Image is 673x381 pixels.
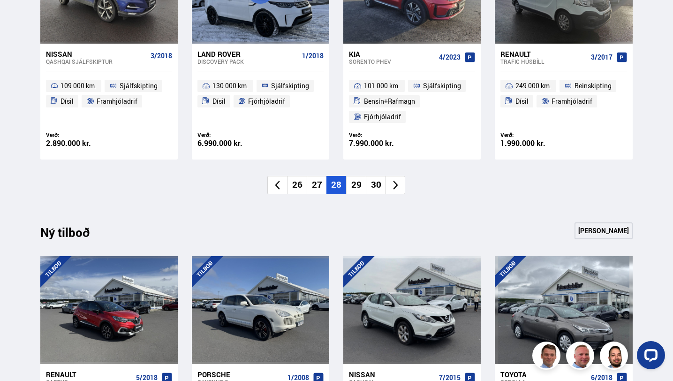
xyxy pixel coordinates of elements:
[500,131,564,138] div: Verð:
[40,225,106,245] div: Ný tilboð
[567,343,596,371] img: siFngHWaQ9KaOqBr.png
[46,139,109,147] div: 2.890.000 kr.
[349,58,435,65] div: Sorento PHEV
[534,343,562,371] img: FbJEzSuNWCJXmdc-.webp
[439,53,461,61] span: 4/2023
[575,222,633,239] a: [PERSON_NAME]
[500,58,587,65] div: Trafic HÚSBÍLL
[629,337,669,377] iframe: To enrich screen reader interactions, please activate Accessibility in Grammarly extension settings
[197,50,298,58] div: Land Rover
[515,80,552,91] span: 249 000 km.
[60,96,74,107] span: Dísil
[500,139,564,147] div: 1.990.000 kr.
[46,370,132,379] div: Renault
[349,370,435,379] div: Nissan
[248,96,285,107] span: Fjórhjóladrif
[287,176,307,194] li: 26
[120,80,158,91] span: Sjálfskipting
[552,96,592,107] span: Framhjóladrif
[151,52,172,60] span: 3/2018
[364,80,400,91] span: 101 000 km.
[346,176,366,194] li: 29
[591,53,613,61] span: 3/2017
[307,176,326,194] li: 27
[302,52,324,60] span: 1/2018
[515,96,529,107] span: Dísil
[495,44,632,160] a: Renault Trafic HÚSBÍLL 3/2017 249 000 km. Beinskipting Dísil Framhjóladrif Verð: 1.990.000 kr.
[197,370,284,379] div: Porsche
[197,131,261,138] div: Verð:
[46,58,147,65] div: Qashqai SJÁLFSKIPTUR
[575,80,612,91] span: Beinskipting
[343,44,481,160] a: Kia Sorento PHEV 4/2023 101 000 km. Sjálfskipting Bensín+Rafmagn Fjórhjóladrif Verð: 7.990.000 kr.
[349,131,412,138] div: Verð:
[212,80,249,91] span: 130 000 km.
[601,343,629,371] img: nhp88E3Fdnt1Opn2.png
[40,44,178,160] a: Nissan Qashqai SJÁLFSKIPTUR 3/2018 109 000 km. Sjálfskipting Dísil Framhjóladrif Verð: 2.890.000 kr.
[366,176,386,194] li: 30
[192,44,329,160] a: Land Rover Discovery PACK 1/2018 130 000 km. Sjálfskipting Dísil Fjórhjóladrif Verð: 6.990.000 kr.
[423,80,461,91] span: Sjálfskipting
[349,139,412,147] div: 7.990.000 kr.
[212,96,226,107] span: Dísil
[326,176,346,194] li: 28
[349,50,435,58] div: Kia
[364,96,415,107] span: Bensín+Rafmagn
[46,131,109,138] div: Verð:
[271,80,309,91] span: Sjálfskipting
[60,80,97,91] span: 109 000 km.
[197,58,298,65] div: Discovery PACK
[97,96,137,107] span: Framhjóladrif
[46,50,147,58] div: Nissan
[364,111,401,122] span: Fjórhjóladrif
[500,50,587,58] div: Renault
[197,139,261,147] div: 6.990.000 kr.
[500,370,587,379] div: Toyota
